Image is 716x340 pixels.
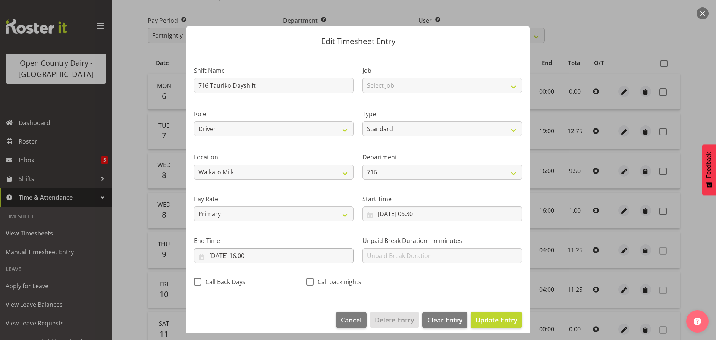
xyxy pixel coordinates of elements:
span: Feedback [706,152,712,178]
span: Delete Entry [375,315,414,325]
label: Location [194,153,354,162]
label: Type [362,109,522,118]
input: Shift Name [194,78,354,93]
label: Pay Rate [194,194,354,203]
button: Cancel [336,312,367,328]
button: Clear Entry [422,312,467,328]
input: Click to select... [362,206,522,221]
input: Click to select... [194,248,354,263]
label: Role [194,109,354,118]
button: Update Entry [471,312,522,328]
input: Unpaid Break Duration [362,248,522,263]
label: Job [362,66,522,75]
p: Edit Timesheet Entry [194,37,522,45]
button: Feedback - Show survey [702,144,716,195]
label: End Time [194,236,354,245]
span: Clear Entry [427,315,462,325]
span: Cancel [341,315,362,325]
label: Start Time [362,194,522,203]
img: help-xxl-2.png [694,318,701,325]
button: Delete Entry [370,312,419,328]
span: Call Back Days [201,278,245,286]
span: Update Entry [475,315,517,324]
label: Unpaid Break Duration - in minutes [362,236,522,245]
span: Call back nights [314,278,361,286]
label: Department [362,153,522,162]
label: Shift Name [194,66,354,75]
